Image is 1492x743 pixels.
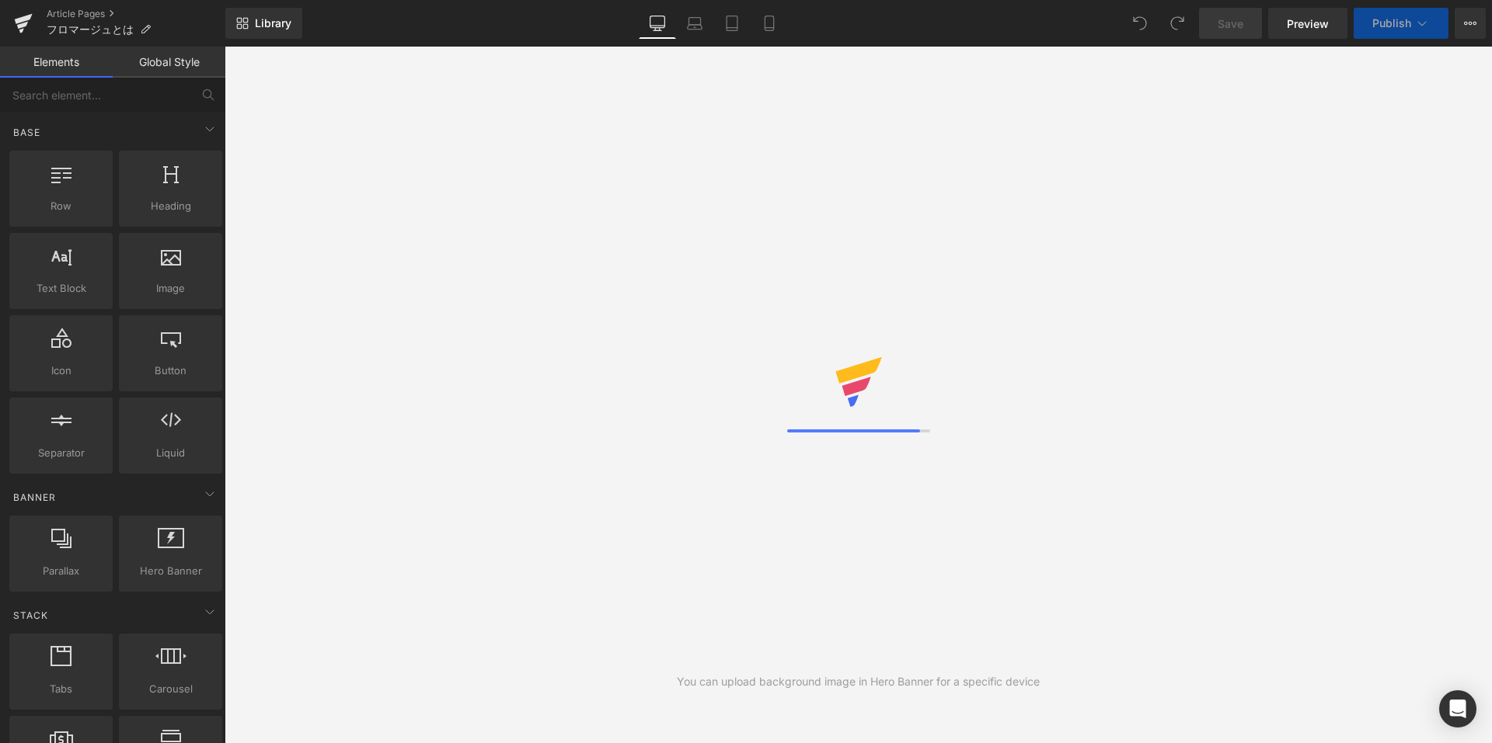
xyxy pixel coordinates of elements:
div: Open Intercom Messenger [1439,690,1476,727]
span: Base [12,125,42,140]
span: フロマージュとは [47,23,134,36]
span: Row [14,198,108,214]
span: Hero Banner [124,563,218,579]
a: Desktop [639,8,676,39]
span: Text Block [14,280,108,297]
a: Global Style [113,47,225,78]
a: Mobile [751,8,788,39]
span: Carousel [124,681,218,697]
button: Redo [1162,8,1193,39]
span: Separator [14,445,108,461]
span: Preview [1287,16,1329,32]
button: More [1455,8,1486,39]
button: Publish [1354,8,1448,39]
span: Tabs [14,681,108,697]
a: Article Pages [47,8,225,20]
a: Preview [1268,8,1347,39]
span: Image [124,280,218,297]
div: You can upload background image in Hero Banner for a specific device [677,673,1040,690]
span: Heading [124,198,218,214]
span: Liquid [124,445,218,461]
a: Tablet [713,8,751,39]
span: Banner [12,490,58,505]
a: New Library [225,8,302,39]
span: Publish [1372,17,1411,30]
span: Library [255,16,291,30]
span: Parallax [14,563,108,579]
span: Icon [14,363,108,379]
span: Save [1218,16,1243,32]
button: Undo [1124,8,1156,39]
a: Laptop [676,8,713,39]
span: Button [124,363,218,379]
span: Stack [12,608,50,623]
